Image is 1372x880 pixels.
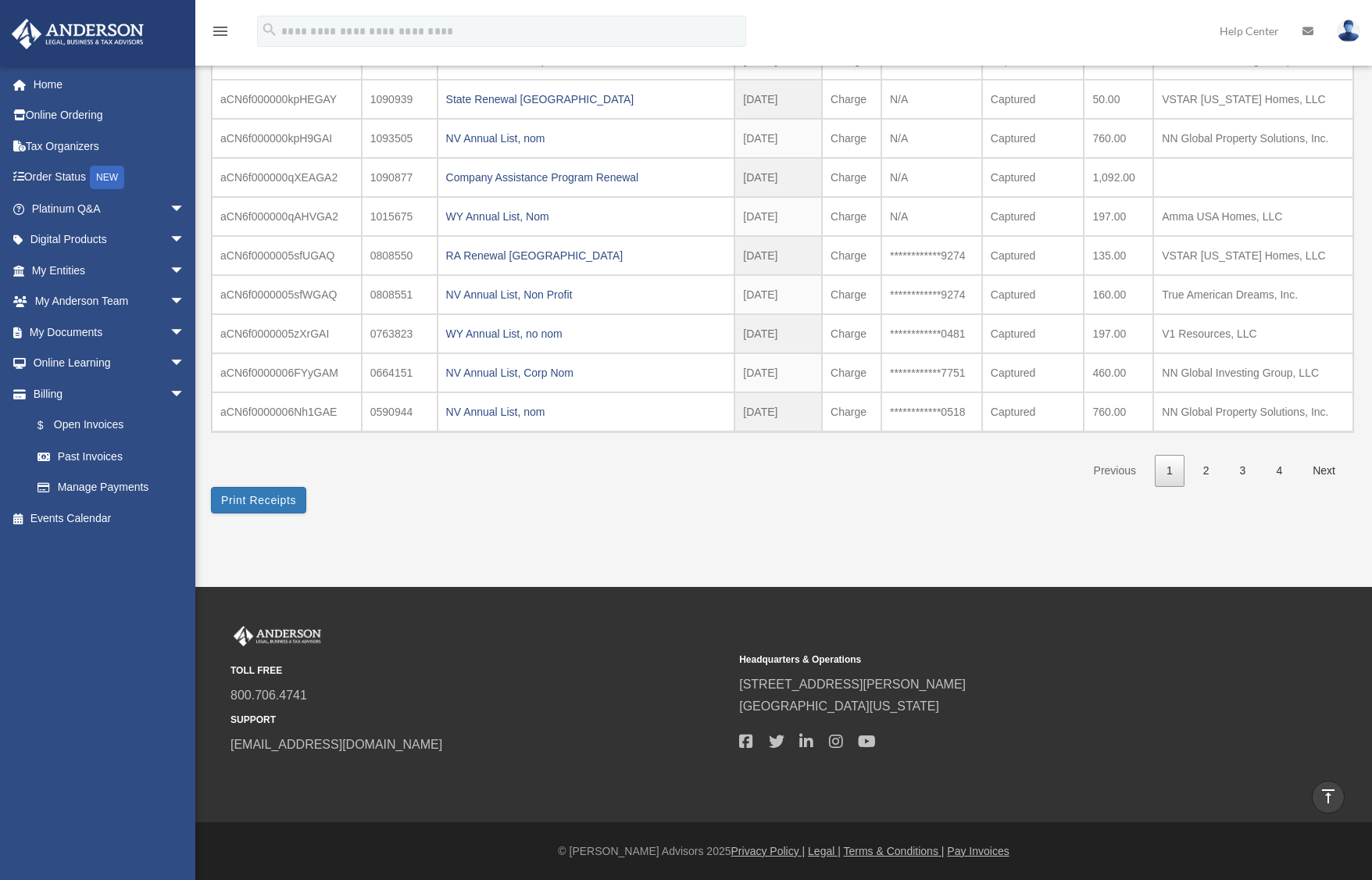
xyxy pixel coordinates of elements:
a: Past Invoices [22,441,201,472]
td: aCN6f0000005sfUGAQ [212,236,362,275]
span: arrow_drop_down [170,255,201,287]
td: Captured [982,353,1084,392]
td: NN Global Property Solutions, Inc. [1153,392,1353,431]
td: Amma USA Homes, LLC [1153,197,1353,236]
td: [DATE] [734,236,822,275]
td: aCN6f0000006FYyGAM [212,353,362,392]
td: Charge [822,314,881,353]
a: [EMAIL_ADDRESS][DOMAIN_NAME] [230,738,442,751]
td: aCN6f0000005sfWGAQ [212,275,362,314]
div: NV Annual List, nom [446,401,727,423]
img: Anderson Advisors Platinum Portal [230,626,324,646]
div: NEW [90,166,124,189]
a: 3 [1228,455,1258,487]
span: arrow_drop_down [170,317,201,349]
td: NN Global Investing Group, LLC [1153,353,1353,392]
a: Tax Organizers [11,131,209,162]
small: TOLL FREE [230,663,728,679]
td: aCN6f000000qXEAGA2 [212,158,362,197]
a: menu [211,27,230,41]
a: Terms & Conditions | [844,845,945,857]
td: Captured [982,392,1084,431]
td: 0763823 [362,314,438,353]
a: Events Calendar [11,503,209,534]
a: Order StatusNEW [11,162,209,194]
td: VSTAR [US_STATE] Homes, LLC [1153,80,1353,119]
span: arrow_drop_down [170,378,201,410]
small: Headquarters & Operations [739,652,1237,668]
td: Charge [822,236,881,275]
td: 197.00 [1084,314,1153,353]
td: Captured [982,197,1084,236]
div: NV Annual List, Non Profit [446,284,727,306]
a: Pay Invoices [947,845,1009,857]
td: 197.00 [1084,197,1153,236]
a: Privacy Policy | [731,845,806,857]
td: 1090939 [362,80,438,119]
td: N/A [881,80,982,119]
a: Digital Productsarrow_drop_down [11,224,209,256]
td: aCN6f0000005zXrGAI [212,314,362,353]
td: Charge [822,80,881,119]
td: aCN6f000000kpHEGAY [212,80,362,119]
span: arrow_drop_down [170,348,201,380]
div: Company Assistance Program Renewal [446,166,727,188]
td: aCN6f000000kpH9GAI [212,119,362,158]
td: [DATE] [734,119,822,158]
td: 1015675 [362,197,438,236]
img: Anderson Advisors Platinum Portal [7,19,148,49]
a: 4 [1264,455,1294,487]
a: Manage Payments [22,472,209,503]
td: 160.00 [1084,275,1153,314]
td: True American Dreams, Inc. [1153,275,1353,314]
a: 800.706.4741 [230,689,307,702]
a: 1 [1155,455,1184,487]
td: 760.00 [1084,119,1153,158]
div: State Renewal [GEOGRAPHIC_DATA] [446,88,727,110]
td: N/A [881,158,982,197]
td: Captured [982,158,1084,197]
a: $Open Invoices [22,410,209,442]
td: N/A [881,119,982,158]
a: [GEOGRAPHIC_DATA][US_STATE] [739,699,939,713]
td: Captured [982,275,1084,314]
td: 0808551 [362,275,438,314]
td: VSTAR [US_STATE] Homes, LLC [1153,236,1353,275]
div: WY Annual List, Nom [446,206,727,227]
td: 760.00 [1084,392,1153,431]
td: aCN6f0000006Nh1GAE [212,392,362,431]
i: search [261,21,278,38]
a: Platinum Q&Aarrow_drop_down [11,193,209,224]
a: 2 [1192,455,1221,487]
img: User Pic [1337,20,1360,42]
td: Charge [822,119,881,158]
td: [DATE] [734,80,822,119]
td: [DATE] [734,353,822,392]
div: © [PERSON_NAME] Advisors 2025 [195,842,1372,861]
td: V1 Resources, LLC [1153,314,1353,353]
td: [DATE] [734,314,822,353]
td: 1,092.00 [1084,158,1153,197]
div: WY Annual List, no nom [446,323,727,345]
span: $ [46,416,54,435]
td: Charge [822,197,881,236]
td: [DATE] [734,275,822,314]
small: SUPPORT [230,712,728,728]
a: Home [11,69,209,100]
td: [DATE] [734,158,822,197]
td: Captured [982,314,1084,353]
span: arrow_drop_down [170,224,201,256]
td: Captured [982,236,1084,275]
a: Previous [1082,455,1148,487]
td: Charge [822,275,881,314]
a: Legal | [808,845,841,857]
a: My Entitiesarrow_drop_down [11,255,209,286]
td: 0590944 [362,392,438,431]
a: My Documentsarrow_drop_down [11,317,209,348]
td: [DATE] [734,197,822,236]
td: Captured [982,80,1084,119]
td: aCN6f000000qAHVGA2 [212,197,362,236]
a: Online Ordering [11,100,209,131]
td: 460.00 [1084,353,1153,392]
td: N/A [881,197,982,236]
